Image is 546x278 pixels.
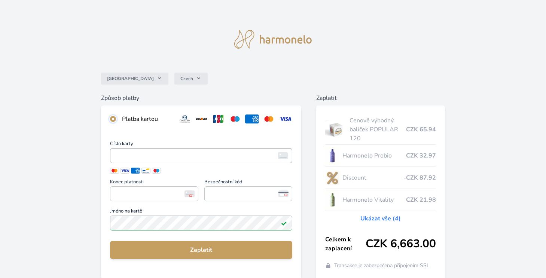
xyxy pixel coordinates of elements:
span: -CZK 87.92 [403,173,436,182]
span: Bezpečnostní kód [204,180,293,186]
span: CZK 6,663.00 [366,237,436,251]
img: CLEAN_VITALITY_se_stinem_x-lo.jpg [325,190,339,209]
img: popular.jpg [325,120,347,139]
img: discount-lo.png [325,168,339,187]
span: Celkem k zaplacení [325,235,366,253]
span: Harmonelo Vitality [342,195,406,204]
span: Jméno na kartě [110,209,293,216]
img: logo.svg [234,30,312,49]
img: diners.svg [178,114,192,123]
span: [GEOGRAPHIC_DATA] [107,76,154,82]
img: card [278,152,288,159]
span: Konec platnosti [110,180,198,186]
span: Zaplatit [116,245,287,254]
span: CZK 65.94 [406,125,436,134]
iframe: Iframe pro číslo karty [113,150,289,161]
img: discover.svg [195,114,208,123]
span: Číslo karty [110,141,293,148]
img: Konec platnosti [184,190,195,197]
button: [GEOGRAPHIC_DATA] [101,73,168,85]
span: Cenově výhodný balíček POPULAR 120 [350,116,406,143]
iframe: Iframe pro bezpečnostní kód [208,189,289,199]
div: Platba kartou [122,114,172,123]
span: Discount [342,173,403,182]
span: Transakce je zabezpečena připojením SSL [334,262,430,269]
img: jcb.svg [211,114,225,123]
span: Harmonelo Probio [342,151,406,160]
img: mc.svg [262,114,276,123]
span: CZK 21.98 [406,195,436,204]
h6: Způsob platby [101,94,302,103]
iframe: Iframe pro datum vypršení platnosti [113,189,195,199]
img: amex.svg [245,114,259,123]
a: Ukázat vše (4) [360,214,401,223]
img: visa.svg [279,114,293,123]
span: Czech [180,76,193,82]
img: CLEAN_PROBIO_se_stinem_x-lo.jpg [325,146,339,165]
button: Czech [174,73,208,85]
span: CZK 32.97 [406,151,436,160]
h6: Zaplatit [316,94,445,103]
input: Jméno na kartěPlatné pole [110,216,293,230]
img: maestro.svg [228,114,242,123]
img: Platné pole [281,220,287,226]
button: Zaplatit [110,241,293,259]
